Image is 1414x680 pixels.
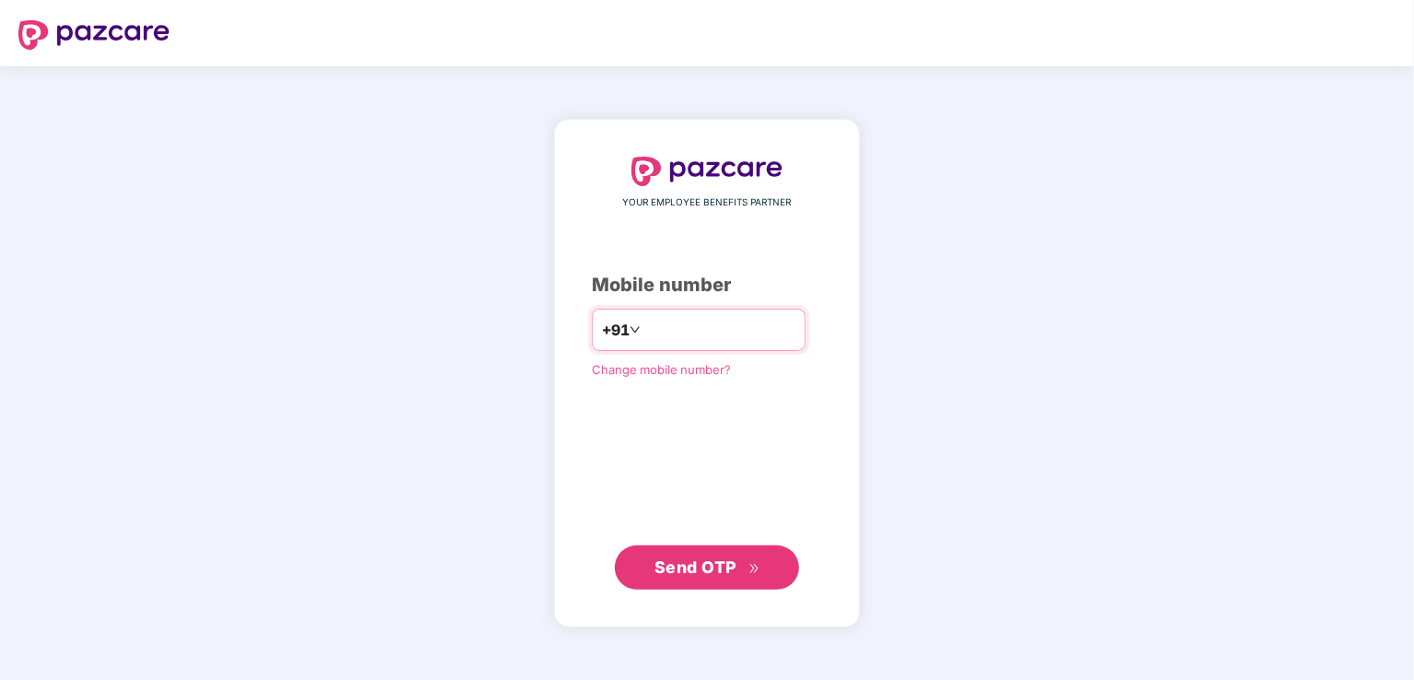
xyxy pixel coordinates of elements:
[18,20,170,50] img: logo
[623,195,792,210] span: YOUR EMPLOYEE BENEFITS PARTNER
[592,271,822,299] div: Mobile number
[631,157,783,186] img: logo
[615,545,799,590] button: Send OTPdouble-right
[602,319,630,342] span: +91
[592,362,731,377] a: Change mobile number?
[630,324,641,335] span: down
[654,557,736,577] span: Send OTP
[748,563,760,575] span: double-right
